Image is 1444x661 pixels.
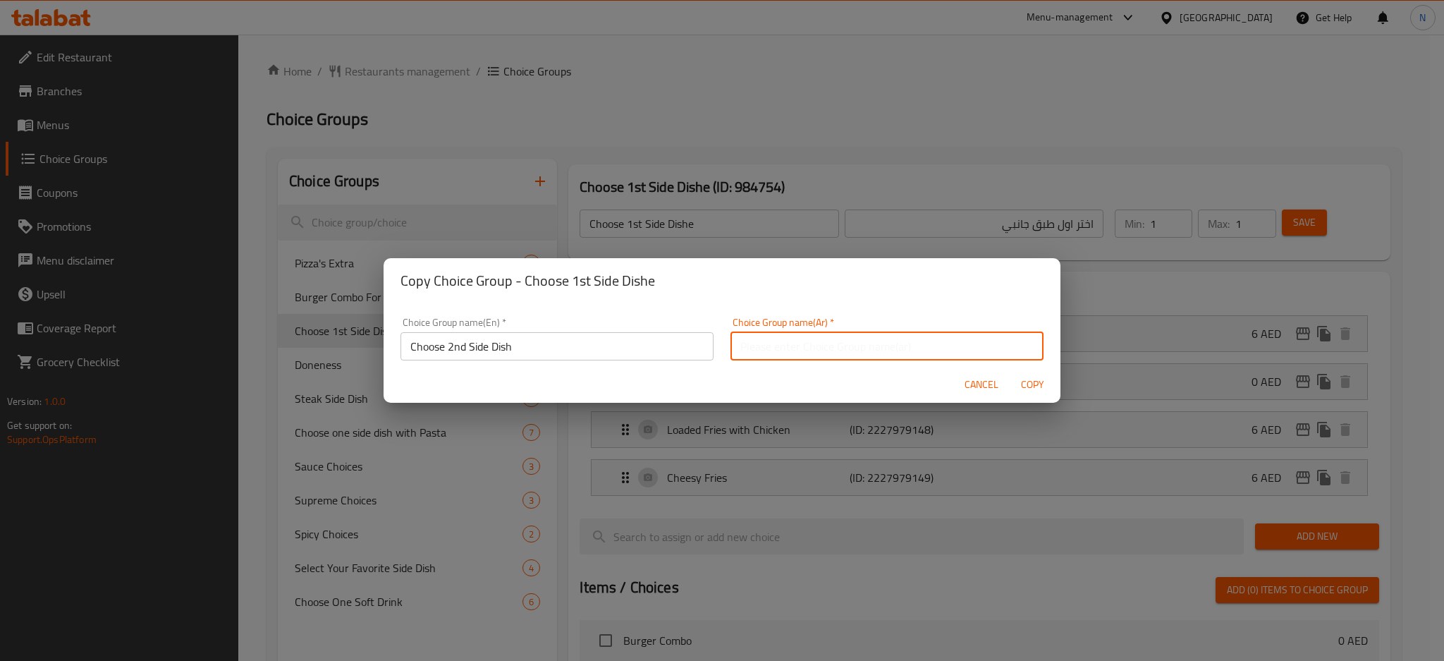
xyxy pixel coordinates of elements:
button: Cancel [959,372,1004,398]
h2: Copy Choice Group - Choose 1st Side Dishe [400,269,1044,292]
input: Please enter Choice Group name(ar) [730,332,1044,360]
input: Please enter Choice Group name(en) [400,332,714,360]
button: Copy [1010,372,1055,398]
span: Cancel [965,376,998,394]
span: Copy [1015,376,1049,394]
